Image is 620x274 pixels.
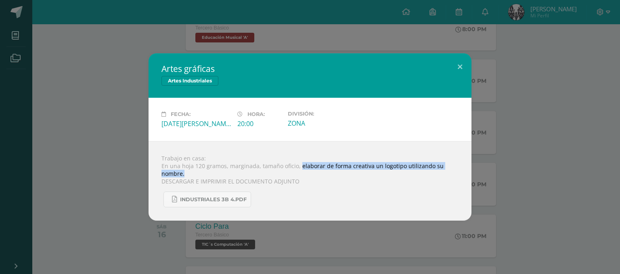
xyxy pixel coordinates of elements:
[448,53,471,81] button: Close (Esc)
[247,111,265,117] span: Hora:
[161,76,218,86] span: Artes Industriales
[288,119,357,128] div: ZONA
[149,141,471,221] div: Trabajo en casa: En una hoja 120 gramos, marginada, tamaño oficio, elaborar de forma creativa un ...
[161,119,231,128] div: [DATE][PERSON_NAME]
[180,196,247,203] span: INDUSTRIALES 3B 4.pdf
[288,111,357,117] label: División:
[171,111,191,117] span: Fecha:
[163,192,251,207] a: INDUSTRIALES 3B 4.pdf
[161,63,459,74] h2: Artes gráficas
[237,119,281,128] div: 20:00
